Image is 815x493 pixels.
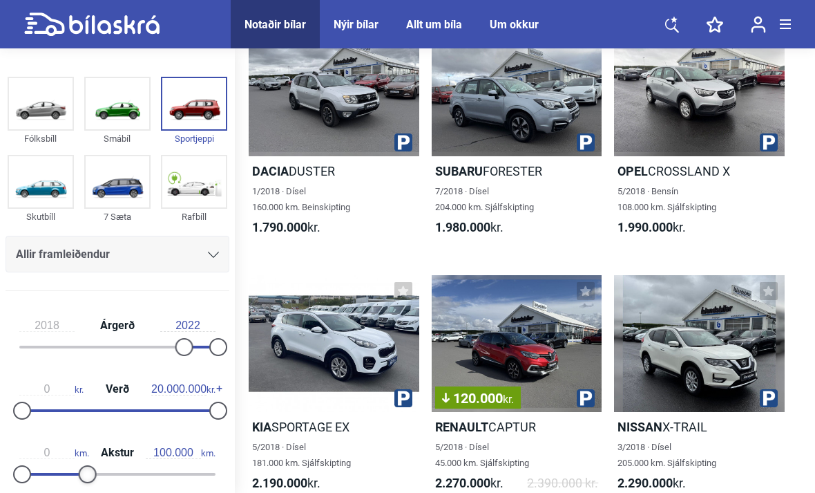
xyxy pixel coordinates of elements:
div: Sportjeppi [161,131,227,147]
b: 1.980.000 [435,220,490,234]
a: Notaðir bílar [245,18,306,31]
span: kr. [435,219,504,235]
b: 1.790.000 [252,220,307,234]
span: kr. [503,393,514,406]
span: Allir framleiðendur [16,245,110,264]
span: 5/2018 · Dísel 181.000 km. Sjálfskipting [252,442,351,468]
span: Verð [102,384,133,395]
h2: X-TRAIL [614,419,785,435]
span: kr. [19,383,84,396]
span: 1/2018 · Dísel 160.000 km. Beinskipting [252,186,350,212]
b: Opel [617,164,648,178]
a: Nýir bílar [334,18,378,31]
span: kr. [252,219,320,235]
span: kr. [617,219,686,235]
div: Rafbíll [161,209,227,225]
b: Dacia [252,164,289,178]
span: 5/2018 · Bensín 108.000 km. Sjálfskipting [617,186,716,212]
span: kr. [252,475,320,491]
img: user-login.svg [751,16,766,33]
b: Nissan [617,420,662,434]
b: 2.190.000 [252,476,307,490]
a: SubaruFORESTER7/2018 · Dísel204.000 km. Sjálfskipting1.980.000kr. [432,20,602,248]
div: Smábíl [84,131,151,147]
h2: DUSTER [249,163,419,179]
img: parking.png [760,389,778,407]
b: 2.270.000 [435,476,490,490]
b: Kia [252,420,271,434]
span: 2.390.000 kr. [527,475,598,491]
b: Subaru [435,164,483,178]
span: kr. [151,383,215,396]
a: DaciaDUSTER1/2018 · Dísel160.000 km. Beinskipting1.790.000kr. [249,20,419,248]
span: 5/2018 · Dísel 45.000 km. Sjálfskipting [435,442,529,468]
img: parking.png [394,133,412,151]
b: Renault [435,420,488,434]
b: 1.990.000 [617,220,673,234]
h2: FORESTER [432,163,602,179]
span: kr. [617,475,686,491]
span: Akstur [97,447,137,458]
div: Skutbíll [8,209,74,225]
h2: CAPTUR [432,419,602,435]
span: km. [19,447,89,459]
b: 2.290.000 [617,476,673,490]
img: parking.png [577,389,595,407]
span: kr. [435,475,504,491]
h2: CROSSLAND X [614,163,785,179]
span: 3/2018 · Dísel 205.000 km. Sjálfskipting [617,442,716,468]
div: 7 Sæta [84,209,151,225]
h2: SPORTAGE EX [249,419,419,435]
span: 120.000 [442,391,514,405]
img: parking.png [577,133,595,151]
img: parking.png [394,389,412,407]
img: parking.png [760,133,778,151]
span: km. [146,447,215,459]
a: OpelCROSSLAND X5/2018 · Bensín108.000 km. Sjálfskipting1.990.000kr. [614,20,785,248]
span: Árgerð [97,320,138,331]
div: Fólksbíll [8,131,74,147]
a: Allt um bíla [406,18,462,31]
span: 7/2018 · Dísel 204.000 km. Sjálfskipting [435,186,534,212]
a: Um okkur [490,18,539,31]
